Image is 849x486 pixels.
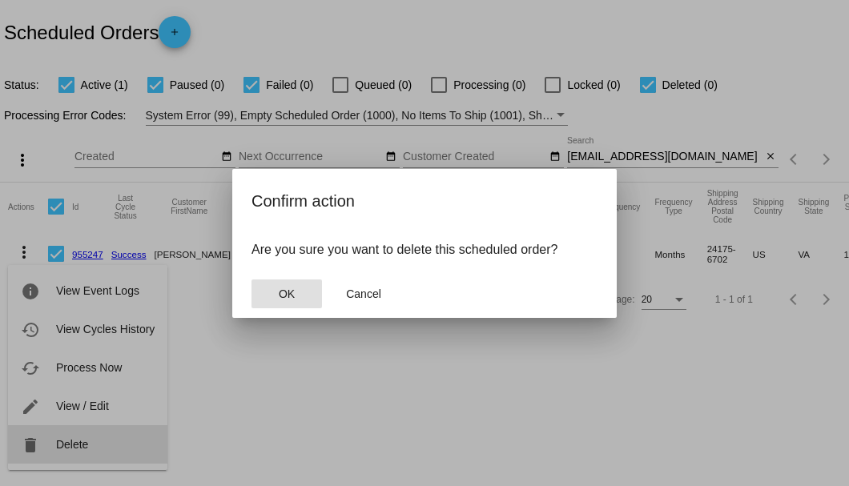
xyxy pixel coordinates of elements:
p: Are you sure you want to delete this scheduled order? [251,243,598,257]
button: Close dialog [328,279,399,308]
span: Cancel [346,287,381,300]
span: OK [279,287,295,300]
button: Close dialog [251,279,322,308]
h2: Confirm action [251,188,598,214]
